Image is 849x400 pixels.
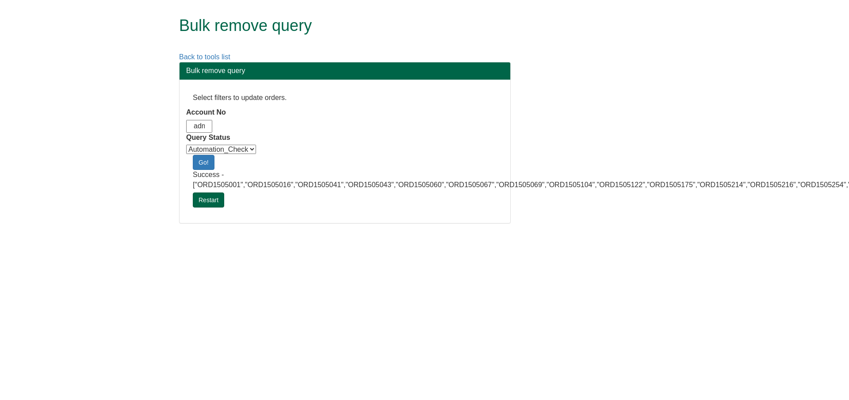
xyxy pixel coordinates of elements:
h1: Bulk remove query [179,17,650,35]
label: Query Status [186,133,230,143]
p: Select filters to update orders. [193,93,497,103]
h3: Bulk remove query [186,67,504,75]
a: Restart [193,192,224,208]
a: Back to tools list [179,53,230,61]
a: Go! [193,155,214,170]
label: Account No [186,108,226,118]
